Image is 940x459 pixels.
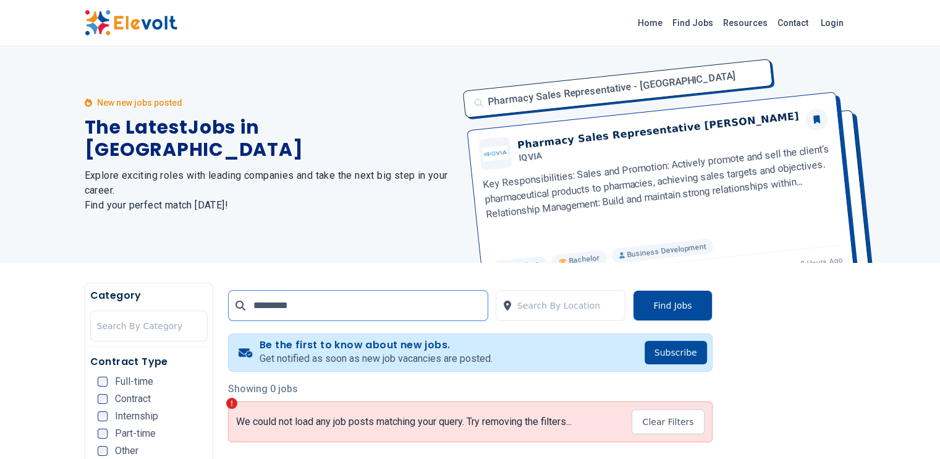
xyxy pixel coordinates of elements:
[718,13,773,33] a: Resources
[115,394,151,404] span: Contract
[260,351,493,366] p: Get notified as soon as new job vacancies are posted.
[97,97,182,109] p: New new jobs posted
[773,13,813,33] a: Contact
[98,429,108,439] input: Part-time
[115,446,138,456] span: Other
[115,411,158,421] span: Internship
[85,10,177,36] img: Elevolt
[645,341,707,364] button: Subscribe
[98,446,108,456] input: Other
[632,410,704,434] button: Clear Filters
[90,354,208,369] h5: Contract Type
[85,116,455,161] h1: The Latest Jobs in [GEOGRAPHIC_DATA]
[98,377,108,387] input: Full-time
[633,290,712,321] button: Find Jobs
[878,400,940,459] iframe: Chat Widget
[236,416,572,428] p: We could not load any job posts matching your query. Try removing the filters...
[633,13,667,33] a: Home
[667,13,718,33] a: Find Jobs
[98,411,108,421] input: Internship
[98,394,108,404] input: Contract
[115,377,153,387] span: Full-time
[85,168,455,213] h2: Explore exciting roles with leading companies and take the next big step in your career. Find you...
[260,339,493,351] h4: Be the first to know about new jobs.
[228,382,713,397] p: Showing 0 jobs
[115,429,156,439] span: Part-time
[813,11,851,35] a: Login
[90,288,208,303] h5: Category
